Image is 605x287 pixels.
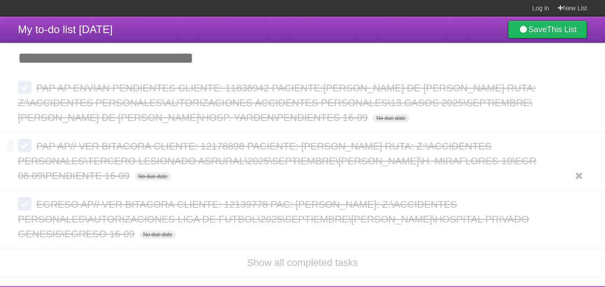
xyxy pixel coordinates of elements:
[18,141,536,181] span: PAP AP// VER BITACORA CLIENTE: 12178898 PACIENTE: [PERSON_NAME] RUTA: Z:\ACCIDENTES PERSONALES\TE...
[508,21,587,39] a: SaveThis List
[18,139,31,152] label: Done
[547,25,577,34] b: This List
[18,82,536,123] span: PAP AP ENVIAN PENDIENTES CLIENTE: 11838942 PACIENTE:[PERSON_NAME] DE [PERSON_NAME] RUTA: Z:\ACCID...
[18,81,31,94] label: Done
[18,197,31,210] label: Done
[373,114,409,122] span: No due date
[135,172,171,180] span: No due date
[247,257,358,268] a: Show all completed tasks
[18,23,113,35] span: My to-do list [DATE]
[18,199,529,240] span: EGRESO AP// VER BITACORA CLIENTE: 12139778 PAC: [PERSON_NAME]: Z:\ACCIDENTES PERSONALES\AUTORIZAC...
[140,231,176,239] span: No due date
